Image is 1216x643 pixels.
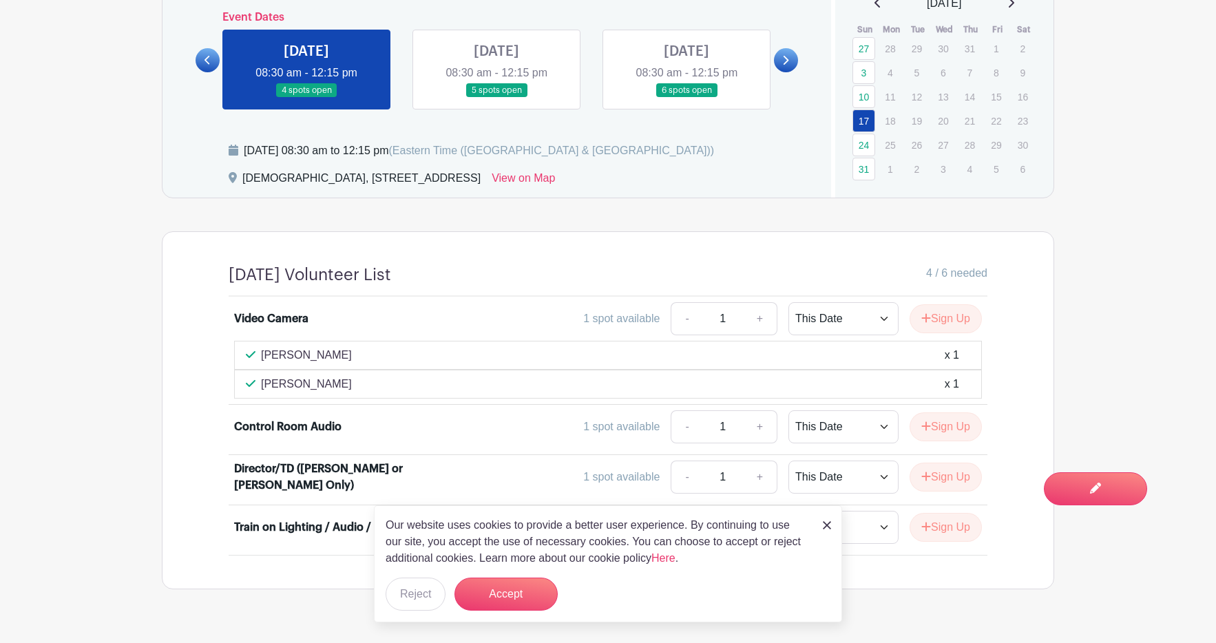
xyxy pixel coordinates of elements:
p: 14 [958,86,981,107]
p: 30 [1011,134,1034,156]
a: - [671,302,702,335]
div: Control Room Audio [234,419,342,435]
p: 25 [879,134,901,156]
div: x 1 [945,347,959,363]
p: 28 [958,134,981,156]
p: 29 [905,38,928,59]
p: [PERSON_NAME] [261,347,352,363]
h6: Event Dates [220,11,774,24]
img: close_button-5f87c8562297e5c2d7936805f587ecaba9071eb48480494691a3f1689db116b3.svg [823,521,831,529]
div: Director/TD ([PERSON_NAME] or [PERSON_NAME] Only) [234,461,405,494]
div: [DATE] 08:30 am to 12:15 pm [244,143,714,159]
p: 26 [905,134,928,156]
p: 12 [905,86,928,107]
p: [PERSON_NAME] [261,376,352,392]
p: 30 [932,38,954,59]
div: 1 spot available [583,419,660,435]
p: 4 [958,158,981,180]
a: + [743,302,777,335]
p: Our website uses cookies to provide a better user experience. By continuing to use our site, you ... [386,517,808,567]
p: 6 [932,62,954,83]
p: 4 [879,62,901,83]
p: 19 [905,110,928,131]
p: 18 [879,110,901,131]
p: 28 [879,38,901,59]
a: 3 [852,61,875,84]
div: Video Camera [234,310,308,327]
p: 31 [958,38,981,59]
a: 31 [852,158,875,180]
a: Here [651,552,675,564]
div: Train on Lighting / Audio / PTZ [234,519,394,536]
p: 5 [905,62,928,83]
p: 8 [985,62,1007,83]
a: 10 [852,85,875,108]
p: 11 [879,86,901,107]
button: Sign Up [910,412,982,441]
a: 24 [852,134,875,156]
button: Sign Up [910,513,982,542]
p: 1 [985,38,1007,59]
p: 21 [958,110,981,131]
button: Accept [454,578,558,611]
p: 3 [932,158,954,180]
button: Sign Up [910,304,982,333]
p: 29 [985,134,1007,156]
p: 6 [1011,158,1034,180]
p: 27 [932,134,954,156]
div: 1 spot available [583,469,660,485]
div: 1 spot available [583,310,660,327]
th: Fri [984,23,1011,36]
th: Mon [878,23,905,36]
p: 23 [1011,110,1034,131]
a: + [743,410,777,443]
p: 7 [958,62,981,83]
button: Sign Up [910,463,982,492]
p: 20 [932,110,954,131]
p: 2 [1011,38,1034,59]
p: 13 [932,86,954,107]
p: 9 [1011,62,1034,83]
a: 27 [852,37,875,60]
div: x 1 [945,376,959,392]
p: 2 [905,158,928,180]
p: 1 [879,158,901,180]
th: Sat [1011,23,1038,36]
a: + [743,461,777,494]
th: Tue [905,23,932,36]
span: (Eastern Time ([GEOGRAPHIC_DATA] & [GEOGRAPHIC_DATA])) [388,145,714,156]
button: Reject [386,578,445,611]
div: [DEMOGRAPHIC_DATA], [STREET_ADDRESS] [242,170,481,192]
a: View on Map [492,170,555,192]
p: 15 [985,86,1007,107]
a: - [671,461,702,494]
p: 16 [1011,86,1034,107]
a: 17 [852,109,875,132]
th: Wed [931,23,958,36]
p: 5 [985,158,1007,180]
th: Sun [852,23,879,36]
span: 4 / 6 needed [926,265,987,282]
p: 22 [985,110,1007,131]
th: Thu [958,23,985,36]
h4: [DATE] Volunteer List [229,265,391,285]
a: - [671,410,702,443]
